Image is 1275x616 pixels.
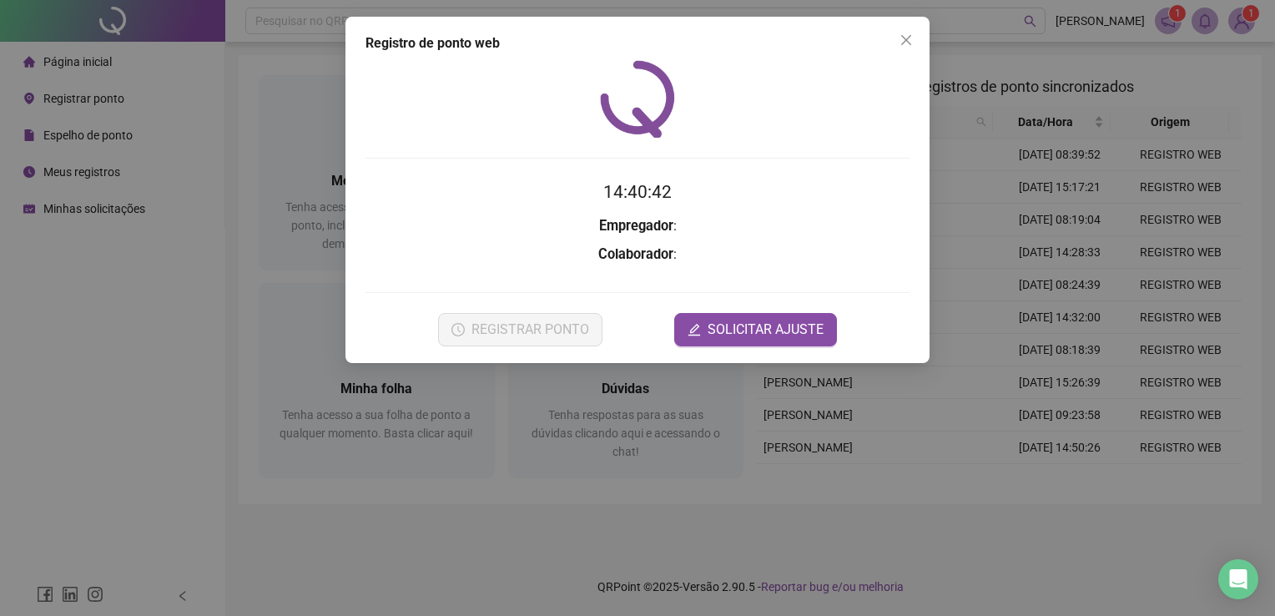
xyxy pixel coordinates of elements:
[603,182,672,202] time: 14:40:42
[598,246,673,262] strong: Colaborador
[900,33,913,47] span: close
[708,320,824,340] span: SOLICITAR AJUSTE
[365,33,910,53] div: Registro de ponto web
[893,27,920,53] button: Close
[438,313,602,346] button: REGISTRAR PONTO
[688,323,701,336] span: edit
[600,60,675,138] img: QRPoint
[365,244,910,265] h3: :
[674,313,837,346] button: editSOLICITAR AJUSTE
[599,218,673,234] strong: Empregador
[1218,559,1258,599] div: Open Intercom Messenger
[365,215,910,237] h3: :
